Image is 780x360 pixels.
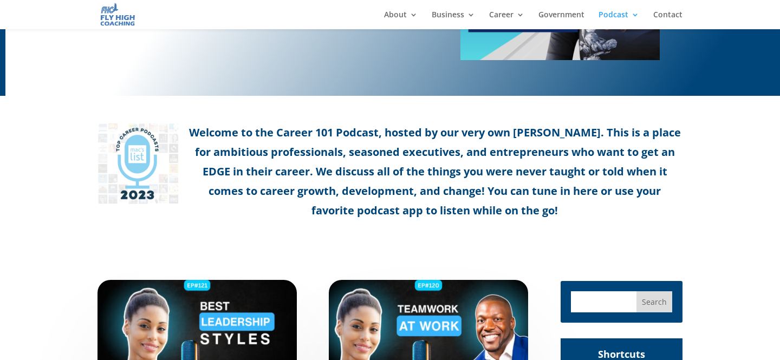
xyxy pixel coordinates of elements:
[489,11,524,29] a: Career
[538,11,584,29] a: Government
[100,2,135,27] img: Fly High Coaching
[653,11,682,29] a: Contact
[97,123,682,220] p: Welcome to the Career 101 Podcast, hosted by our very own [PERSON_NAME]. This is a place for ambi...
[636,291,672,312] input: Search
[384,11,418,29] a: About
[432,11,475,29] a: Business
[599,11,639,29] a: Podcast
